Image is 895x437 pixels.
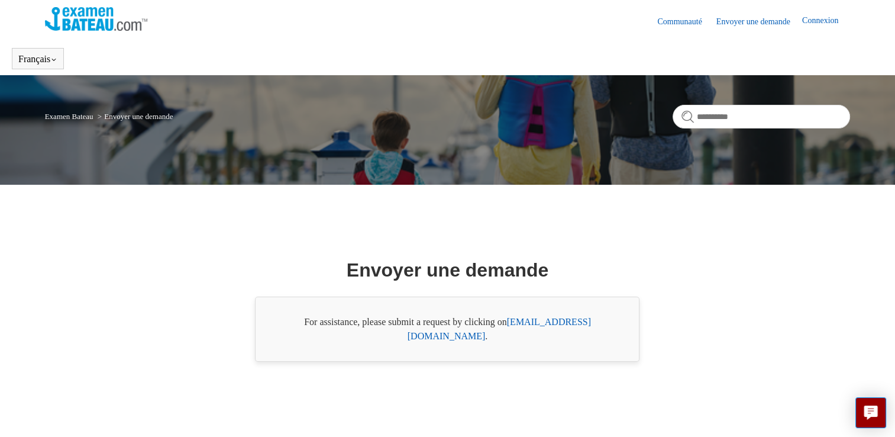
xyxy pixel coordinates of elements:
[802,14,850,28] a: Connexion
[347,256,548,284] h1: Envoyer une demande
[716,15,802,28] a: Envoyer une demande
[95,112,173,121] li: Envoyer une demande
[855,397,886,428] button: Live chat
[45,112,95,121] li: Examen Bateau
[657,15,713,28] a: Communauté
[18,54,57,65] button: Français
[45,7,147,31] img: Page d’accueil du Centre d’aide Examen Bateau
[45,112,93,121] a: Examen Bateau
[673,105,850,128] input: Rechercher
[255,297,639,362] div: For assistance, please submit a request by clicking on .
